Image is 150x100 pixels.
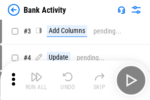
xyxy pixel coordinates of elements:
div: Update [47,52,70,64]
span: # 4 [24,54,31,62]
img: Settings menu [130,4,142,16]
img: Back [8,4,20,16]
span: # 3 [24,27,31,35]
div: pending... [93,28,121,35]
div: Add Columns [47,25,87,37]
img: Support [118,6,125,14]
div: pending... [77,54,105,62]
div: Bank Activity [24,5,66,15]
